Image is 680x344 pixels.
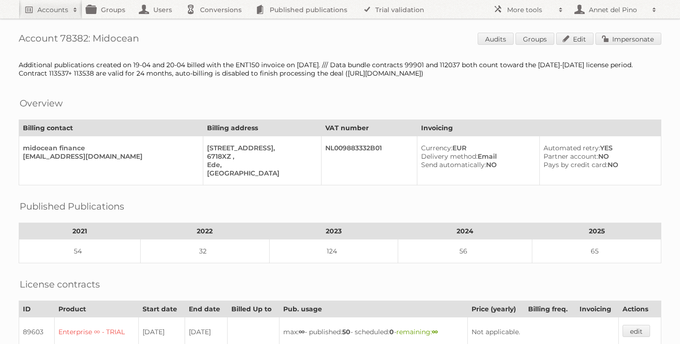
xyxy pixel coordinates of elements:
[207,169,314,177] div: [GEOGRAPHIC_DATA]
[623,325,650,337] a: edit
[203,120,322,136] th: Billing address
[207,152,314,161] div: 6718XZ ,
[417,120,661,136] th: Invoicing
[185,301,227,317] th: End date
[544,144,653,152] div: YES
[524,301,575,317] th: Billing freq.
[421,152,478,161] span: Delivery method:
[140,223,269,239] th: 2022
[421,161,486,169] span: Send automatically:
[299,328,305,336] strong: ∞
[556,33,594,45] a: Edit
[507,5,554,14] h2: More tools
[322,120,417,136] th: VAT number
[544,152,598,161] span: Partner account:
[421,161,532,169] div: NO
[19,239,141,263] td: 54
[467,301,524,317] th: Price (yearly)
[20,277,100,291] h2: License contracts
[269,239,398,263] td: 124
[20,96,63,110] h2: Overview
[421,144,532,152] div: EUR
[421,144,452,152] span: Currency:
[279,301,467,317] th: Pub. usage
[432,328,438,336] strong: ∞
[532,239,661,263] td: 65
[544,161,608,169] span: Pays by credit card:
[269,223,398,239] th: 2023
[576,301,619,317] th: Invoicing
[227,301,279,317] th: Billed Up to
[23,152,195,161] div: [EMAIL_ADDRESS][DOMAIN_NAME]
[19,33,661,47] h1: Account 78382: Midocean
[19,223,141,239] th: 2021
[140,239,269,263] td: 32
[322,136,417,185] td: NL009883332B01
[342,328,351,336] strong: 50
[19,120,203,136] th: Billing contact
[23,144,195,152] div: midocean finance
[37,5,68,14] h2: Accounts
[544,152,653,161] div: NO
[544,144,600,152] span: Automated retry:
[595,33,661,45] a: Impersonate
[515,33,554,45] a: Groups
[19,61,661,77] div: Additional publications created on 19-04 and 20-04 billed with the ENT150 invoice on [DATE]. /// ...
[532,223,661,239] th: 2025
[207,161,314,169] div: Ede,
[544,161,653,169] div: NO
[20,199,124,213] h2: Published Publications
[398,239,532,263] td: 56
[139,301,185,317] th: Start date
[19,301,55,317] th: ID
[54,301,139,317] th: Product
[396,328,438,336] span: remaining:
[389,328,394,336] strong: 0
[587,5,647,14] h2: Annet del Pino
[398,223,532,239] th: 2024
[619,301,661,317] th: Actions
[478,33,514,45] a: Audits
[421,152,532,161] div: Email
[207,144,314,152] div: [STREET_ADDRESS],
